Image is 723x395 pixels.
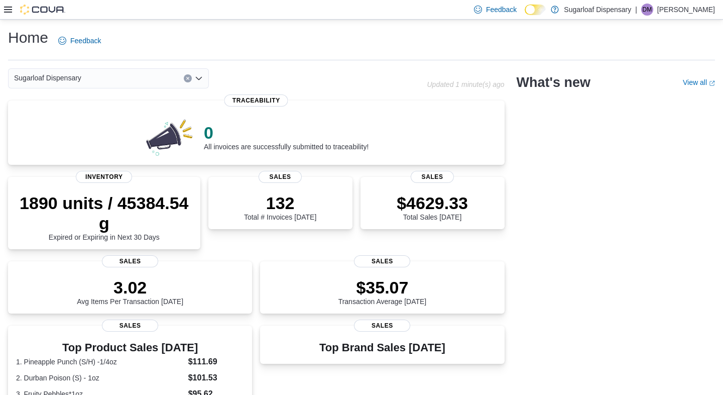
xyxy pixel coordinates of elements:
div: Avg Items Per Transaction [DATE] [77,277,183,306]
p: [PERSON_NAME] [657,4,715,16]
span: Sugarloaf Dispensary [14,72,81,84]
h3: Top Brand Sales [DATE] [319,342,445,354]
p: 0 [204,123,369,143]
h2: What's new [517,74,590,90]
span: Sales [354,255,410,267]
dt: 1. Pineapple Punch (S/H) -1/4oz [16,357,184,367]
span: Feedback [486,5,517,15]
span: Inventory [76,171,132,183]
span: Sales [411,171,454,183]
p: 3.02 [77,277,183,298]
div: Transaction Average [DATE] [338,277,427,306]
p: | [635,4,637,16]
p: $4629.33 [397,193,468,213]
span: Traceability [224,94,288,107]
div: Daniel Martin [641,4,653,16]
dd: $111.69 [188,356,245,368]
p: Updated 1 minute(s) ago [427,80,504,88]
dd: $101.53 [188,372,245,384]
span: DM [643,4,652,16]
span: Sales [354,320,410,332]
h3: Top Product Sales [DATE] [16,342,244,354]
a: Feedback [54,31,105,51]
span: Feedback [70,36,101,46]
div: Expired or Expiring in Next 30 Days [16,193,192,241]
img: 0 [144,117,196,157]
svg: External link [709,80,715,86]
div: All invoices are successfully submitted to traceability! [204,123,369,151]
span: Sales [259,171,302,183]
p: Sugarloaf Dispensary [564,4,631,16]
a: View allExternal link [683,78,715,86]
span: Sales [102,255,158,267]
p: $35.07 [338,277,427,298]
button: Clear input [184,74,192,82]
h1: Home [8,28,48,48]
p: 132 [244,193,316,213]
dt: 2. Durban Poison (S) - 1oz [16,373,184,383]
span: Sales [102,320,158,332]
button: Open list of options [195,74,203,82]
div: Total Sales [DATE] [397,193,468,221]
p: 1890 units / 45384.54 g [16,193,192,233]
input: Dark Mode [525,5,546,15]
img: Cova [20,5,65,15]
div: Total # Invoices [DATE] [244,193,316,221]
